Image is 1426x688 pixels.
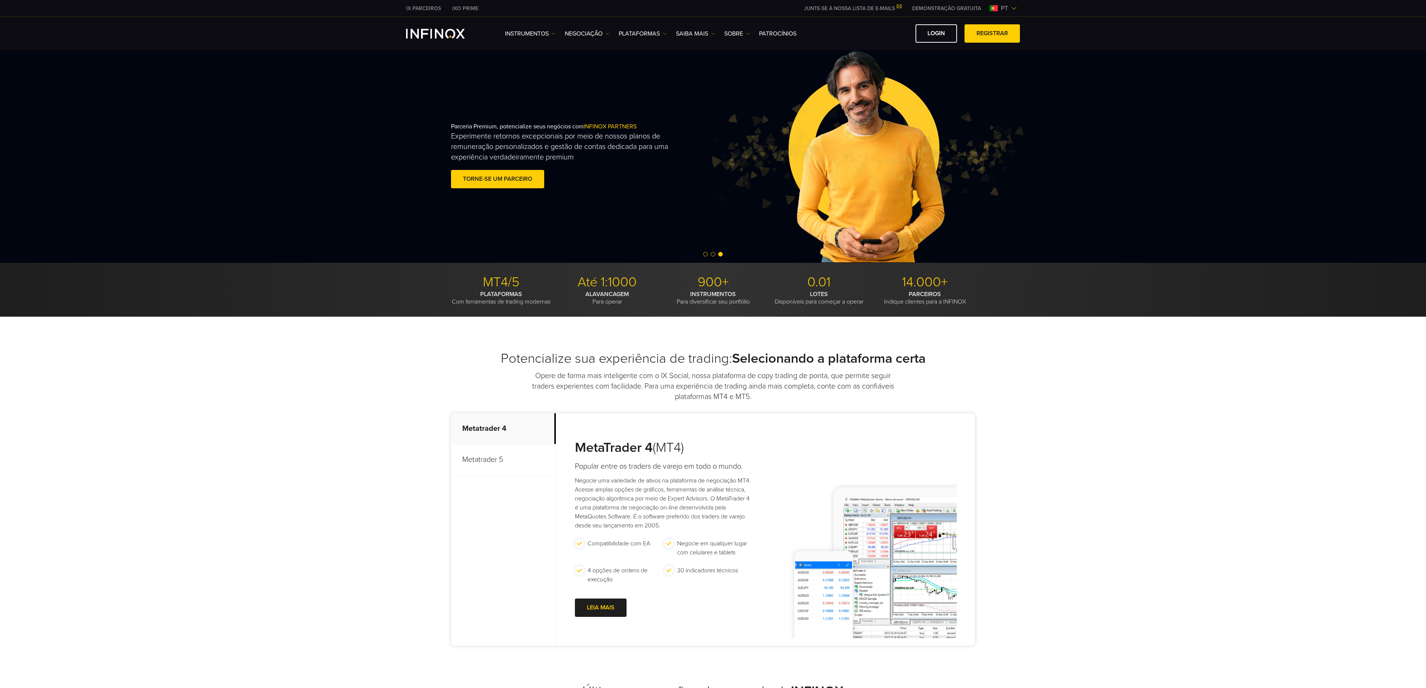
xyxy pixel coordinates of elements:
[810,290,828,298] strong: LOTES
[798,5,907,12] a: JUNTE-SE À NOSSA LISTA DE E-MAILS
[677,566,738,575] p: 30 indicadores técnicos
[663,274,763,290] p: 900+
[451,413,556,444] p: Metatrader 4
[575,439,653,456] strong: MetaTrader 4
[451,350,975,367] h2: Potencialize sua experiência de trading:
[769,290,869,305] p: Disponíveis para começar a operar
[965,24,1020,43] a: Registrar
[575,476,753,530] p: Negocie uma variedade de ativos na plataforma de negociação MT4. Acesse amplas opções de gráficos...
[915,24,957,43] a: Login
[406,29,482,39] a: INFINOX Logo
[677,539,750,557] p: Negocie em qualquer lugar com celulares e tablets
[663,290,763,305] p: Para diversificar seu portfólio
[531,371,895,402] p: Opere de forma mais inteligente com o IX Social, nossa plataforma de copy trading de ponta, que p...
[998,4,1011,13] span: pt
[732,350,926,366] strong: Selecionando a plataforma certa
[451,290,551,305] p: Com ferramentas de trading modernas
[451,111,729,202] div: Parceria Premium, potencialize seus negócios com
[724,29,750,38] a: SOBRE
[588,566,661,584] p: 4 opções de ordens de execução
[565,29,609,38] a: NEGOCIAÇÃO
[585,290,629,298] strong: ALAVANCAGEM
[557,274,657,290] p: Até 1:1000
[400,4,447,12] a: INFINOX
[718,252,723,256] span: Go to slide 3
[583,123,637,130] span: INFINOX PARTNERS
[907,4,987,12] a: INFINOX MENU
[575,461,753,472] h4: Popular entre os traders de varejo em todo o mundo.
[759,29,796,38] a: Patrocínios
[703,252,708,256] span: Go to slide 1
[451,274,551,290] p: MT4/5
[909,290,941,298] strong: PARCEIROS
[451,170,544,188] a: Torne-se um parceiro
[451,444,556,475] p: Metatrader 5
[505,29,555,38] a: Instrumentos
[711,252,715,256] span: Go to slide 2
[447,4,484,12] a: INFINOX
[575,599,627,617] a: LEIA MAIS
[588,539,650,548] p: Compatibilidade com EA
[875,290,975,305] p: Indique clientes para a INFINOX
[451,131,673,162] p: Experimente retornos excepcionais por meio de nossos planos de remuneração personalizados e gestã...
[480,290,522,298] strong: PLATAFORMAS
[769,274,869,290] p: 0.01
[875,274,975,290] p: 14.000+
[619,29,667,38] a: PLATAFORMAS
[676,29,715,38] a: Saiba mais
[557,290,657,305] p: Para operar
[690,290,736,298] strong: INSTRUMENTOS
[575,439,753,456] h3: (MT4)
